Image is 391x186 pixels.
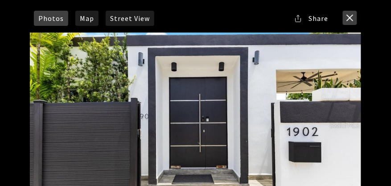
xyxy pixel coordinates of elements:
span: Map [80,15,94,22]
button: close modal [343,11,357,25]
a: Photos [34,11,68,26]
a: Street View [106,11,154,26]
span: Share [309,15,329,22]
a: Map [75,11,99,26]
span: Street View [110,15,150,22]
span: Photos [38,15,64,22]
